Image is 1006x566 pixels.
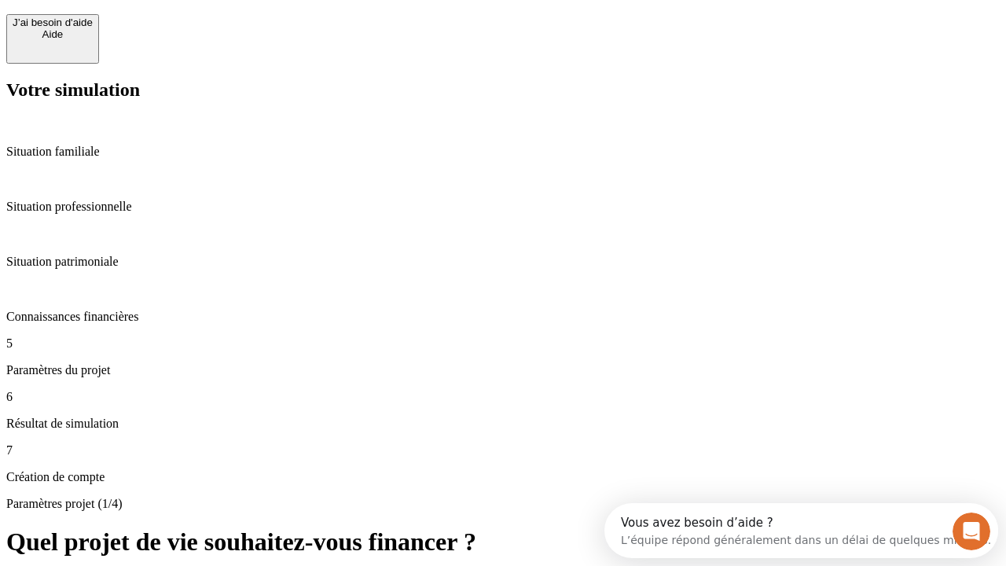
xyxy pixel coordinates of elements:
[6,14,99,64] button: J’ai besoin d'aideAide
[604,503,998,558] iframe: Intercom live chat discovery launcher
[17,26,387,42] div: L’équipe répond généralement dans un délai de quelques minutes.
[6,470,1000,484] p: Création de compte
[13,17,93,28] div: J’ai besoin d'aide
[6,527,1000,557] h1: Quel projet de vie souhaitez-vous financer ?
[953,513,990,550] iframe: Intercom live chat
[6,145,1000,159] p: Situation familiale
[6,255,1000,269] p: Situation patrimoniale
[6,310,1000,324] p: Connaissances financières
[6,390,1000,404] p: 6
[6,363,1000,377] p: Paramètres du projet
[6,497,1000,511] p: Paramètres projet (1/4)
[17,13,387,26] div: Vous avez besoin d’aide ?
[6,200,1000,214] p: Situation professionnelle
[6,6,433,50] div: Ouvrir le Messenger Intercom
[13,28,93,40] div: Aide
[6,417,1000,431] p: Résultat de simulation
[6,336,1000,351] p: 5
[6,79,1000,101] h2: Votre simulation
[6,443,1000,458] p: 7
